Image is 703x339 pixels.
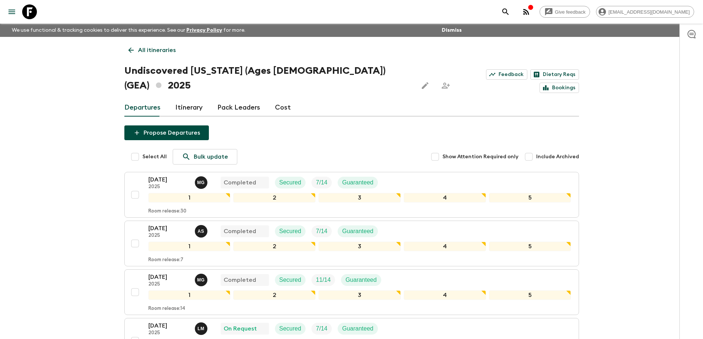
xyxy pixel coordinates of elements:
[124,99,161,117] a: Departures
[197,326,204,332] p: L M
[311,274,335,286] div: Trip Fill
[138,46,176,55] p: All itineraries
[275,323,306,335] div: Secured
[316,324,327,333] p: 7 / 14
[279,324,301,333] p: Secured
[195,227,209,233] span: Ana Sikharulidze
[404,193,486,203] div: 4
[224,227,256,236] p: Completed
[124,63,412,93] h1: Undiscovered [US_STATE] (Ages [DEMOGRAPHIC_DATA]) (GEA) 2025
[279,178,301,187] p: Secured
[440,25,464,35] button: Dismiss
[124,221,579,266] button: [DATE]2025Ana SikharulidzeCompletedSecuredTrip FillGuaranteed12345Room release:7
[530,69,579,80] a: Dietary Reqs
[173,149,237,165] a: Bulk update
[275,274,306,286] div: Secured
[148,330,189,336] p: 2025
[4,4,19,19] button: menu
[124,125,209,140] button: Propose Departures
[148,281,189,287] p: 2025
[489,242,571,251] div: 5
[124,43,180,58] a: All itineraries
[217,99,260,117] a: Pack Leaders
[279,227,301,236] p: Secured
[551,9,590,15] span: Give feedback
[194,152,228,161] p: Bulk update
[342,178,373,187] p: Guaranteed
[596,6,694,18] div: [EMAIL_ADDRESS][DOMAIN_NAME]
[311,177,332,188] div: Trip Fill
[195,325,209,331] span: Luka Mamniashvili
[186,28,222,33] a: Privacy Policy
[536,153,579,160] span: Include Archived
[318,193,401,203] div: 3
[148,242,231,251] div: 1
[311,225,332,237] div: Trip Fill
[489,193,571,203] div: 5
[224,276,256,284] p: Completed
[195,179,209,184] span: Mariam Gabichvadze
[175,99,203,117] a: Itinerary
[148,175,189,184] p: [DATE]
[148,290,231,300] div: 1
[316,178,327,187] p: 7 / 14
[148,184,189,190] p: 2025
[148,257,183,263] p: Room release: 7
[142,153,167,160] span: Select All
[404,290,486,300] div: 4
[486,69,527,80] a: Feedback
[540,83,579,93] a: Bookings
[148,193,231,203] div: 1
[498,4,513,19] button: search adventures
[233,242,316,251] div: 2
[418,78,433,93] button: Edit this itinerary
[224,178,256,187] p: Completed
[224,324,257,333] p: On Request
[316,276,331,284] p: 11 / 14
[279,276,301,284] p: Secured
[342,324,373,333] p: Guaranteed
[124,172,579,218] button: [DATE]2025Mariam GabichvadzeCompletedSecuredTrip FillGuaranteed12345Room release:30
[148,273,189,281] p: [DATE]
[233,193,316,203] div: 2
[318,290,401,300] div: 3
[124,269,579,315] button: [DATE]2025Mariam GabichvadzeCompletedSecuredTrip FillGuaranteed12345Room release:14
[148,208,186,214] p: Room release: 30
[345,276,377,284] p: Guaranteed
[148,321,189,330] p: [DATE]
[316,227,327,236] p: 7 / 14
[195,322,209,335] button: LM
[148,306,185,312] p: Room release: 14
[148,224,189,233] p: [DATE]
[275,177,306,188] div: Secured
[195,276,209,282] span: Mariam Gabichvadze
[9,24,248,37] p: We use functional & tracking cookies to deliver this experience. See our for more.
[442,153,518,160] span: Show Attention Required only
[489,290,571,300] div: 5
[275,225,306,237] div: Secured
[275,99,291,117] a: Cost
[342,227,373,236] p: Guaranteed
[148,233,189,239] p: 2025
[318,242,401,251] div: 3
[233,290,316,300] div: 2
[604,9,694,15] span: [EMAIL_ADDRESS][DOMAIN_NAME]
[311,323,332,335] div: Trip Fill
[404,242,486,251] div: 4
[540,6,590,18] a: Give feedback
[438,78,453,93] span: Share this itinerary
